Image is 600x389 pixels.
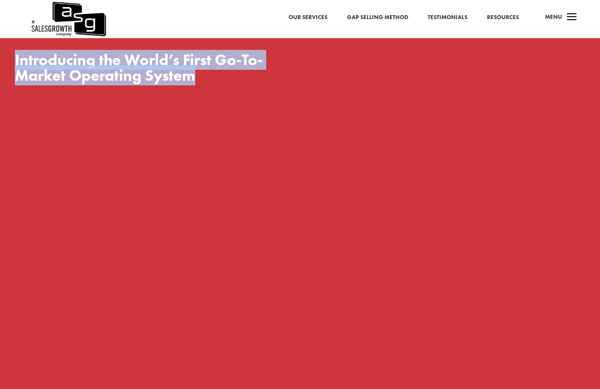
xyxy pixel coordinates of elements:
a: Testimonials [428,12,467,23]
a: Our Services [288,12,327,23]
a: Gap Selling Method [347,12,408,23]
span: Menu [545,13,562,21]
h2: Introducing the World’s First Go-To-Market Operating System [15,52,307,87]
span: a [564,10,580,25]
a: Resources [487,12,519,23]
